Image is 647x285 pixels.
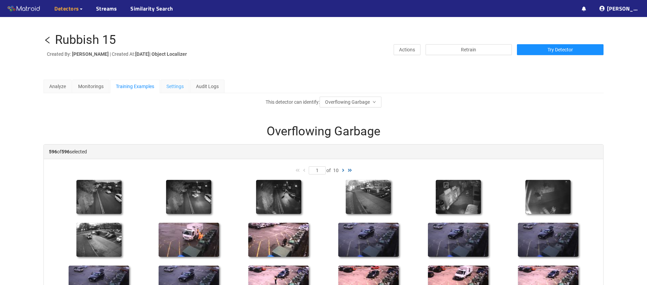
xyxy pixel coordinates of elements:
[426,44,512,55] button: Retrain
[166,83,184,90] div: Settings
[47,50,250,58] p: Created By: | Created At: |
[373,100,376,104] span: down
[49,149,57,154] strong: 596
[43,36,52,44] span: left
[55,33,116,47] div: Rubbish 15
[72,51,109,57] strong: [PERSON_NAME]
[78,83,104,90] div: Monitorings
[196,83,219,90] div: Audit Logs
[49,149,87,154] span: of selected
[135,51,149,57] strong: [DATE]
[61,149,70,154] strong: 596
[96,4,117,13] a: Streams
[320,97,381,107] button: Overflowing Garbagedown
[43,125,604,138] h1: Overflowing Garbage
[266,99,320,105] span: This detector can identify:
[130,4,173,13] a: Similarity Search
[49,83,66,90] div: Analyze
[547,46,573,53] span: Try Detector
[325,98,370,106] span: Overflowing Garbage
[7,4,41,14] img: Matroid logo
[151,51,187,57] strong: Object Localizer
[517,44,604,55] button: Try Detector
[326,168,339,173] span: of 10
[394,44,420,55] button: Actions
[399,46,415,53] span: Actions
[116,83,154,90] div: Training Examples
[54,4,79,13] span: Detectors
[461,46,476,53] span: Retrain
